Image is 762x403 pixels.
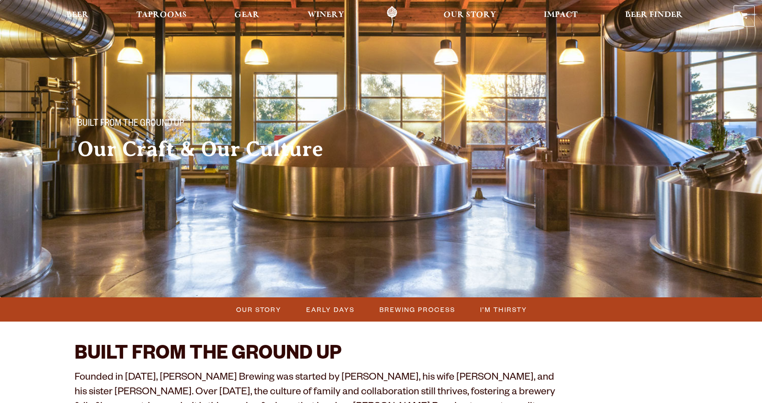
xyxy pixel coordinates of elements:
h2: Our Craft & Our Culture [77,138,363,161]
a: Winery [302,6,350,27]
span: Winery [308,11,344,19]
span: Our Story [443,11,496,19]
a: Beer Finder [619,6,689,27]
span: Our Story [236,303,281,316]
a: I’m Thirsty [475,303,532,316]
span: Built From The Ground Up [77,118,184,130]
a: Early Days [301,303,359,316]
span: Brewing Process [379,303,455,316]
span: I’m Thirsty [480,303,527,316]
a: Our Story [231,303,286,316]
a: Gear [228,6,265,27]
span: Early Days [306,303,355,316]
h2: BUILT FROM THE GROUND UP [75,344,558,366]
span: Taprooms [136,11,187,19]
a: Our Story [438,6,502,27]
span: Beer [66,11,89,19]
a: Taprooms [130,6,193,27]
span: Beer Finder [625,11,683,19]
a: Impact [538,6,584,27]
a: Beer [60,6,95,27]
a: Brewing Process [374,303,460,316]
span: Gear [234,11,259,19]
a: Odell Home [375,6,409,27]
span: Impact [544,11,578,19]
